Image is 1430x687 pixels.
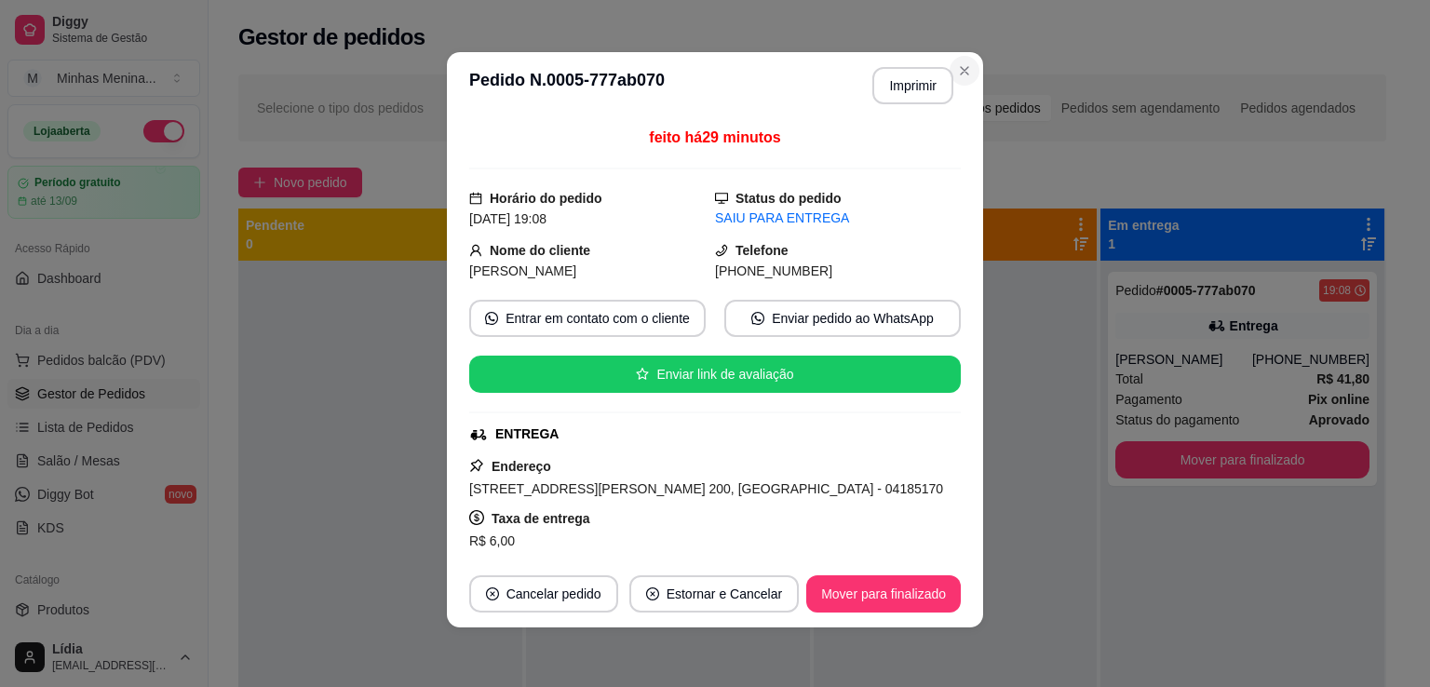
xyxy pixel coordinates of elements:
[950,56,979,86] button: Close
[469,510,484,525] span: dollar
[469,67,665,104] h3: Pedido N. 0005-777ab070
[469,575,618,613] button: close-circleCancelar pedido
[714,552,844,589] button: Vincular motoboy
[636,368,649,381] span: star
[715,192,728,205] span: desktop
[495,424,559,444] div: ENTREGA
[646,587,659,600] span: close-circle
[469,211,546,226] span: [DATE] 19:08
[469,533,515,548] span: R$ 6,00
[492,511,590,526] strong: Taxa de entrega
[751,312,764,325] span: whats-app
[806,575,961,613] button: Mover para finalizado
[735,191,842,206] strong: Status do pedido
[490,243,590,258] strong: Nome do cliente
[872,67,953,104] button: Imprimir
[649,129,780,145] span: feito há 29 minutos
[587,552,714,589] button: Copiar Endereço
[469,481,943,496] span: [STREET_ADDRESS][PERSON_NAME] 200, [GEOGRAPHIC_DATA] - 04185170
[469,263,576,278] span: [PERSON_NAME]
[485,312,498,325] span: whats-app
[715,209,961,228] div: SAIU PARA ENTREGA
[490,191,602,206] strong: Horário do pedido
[724,300,961,337] button: whats-appEnviar pedido ao WhatsApp
[486,587,499,600] span: close-circle
[629,575,800,613] button: close-circleEstornar e Cancelar
[715,244,728,257] span: phone
[735,243,789,258] strong: Telefone
[469,356,961,393] button: starEnviar link de avaliação
[469,458,484,473] span: pushpin
[492,459,551,474] strong: Endereço
[469,244,482,257] span: user
[469,192,482,205] span: calendar
[715,263,832,278] span: [PHONE_NUMBER]
[469,300,706,337] button: whats-appEntrar em contato com o cliente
